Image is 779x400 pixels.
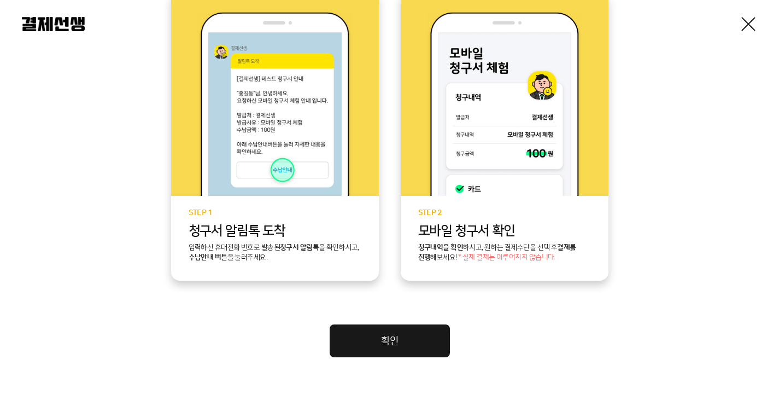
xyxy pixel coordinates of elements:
p: 하시고, 원하는 결제수단을 선택 후 해보세요! [418,243,591,263]
b: 청구서 알림톡 [280,244,319,251]
b: 결제를 진행 [418,244,576,261]
b: 청구내역을 확인 [418,244,464,251]
p: STEP 1 [189,209,361,217]
p: 모바일 청구서 확인 [418,224,591,239]
img: step1 이미지 [197,12,353,196]
img: step2 이미지 [426,12,582,196]
img: 결제선생 [22,17,85,31]
span: * 실제 결제는 이루어지지 않습니다. [458,254,555,262]
b: 수납안내 버튼 [189,253,227,261]
p: STEP 2 [418,209,591,217]
p: 입력하신 휴대전화 번호로 발송된 을 확인하시고, 을 눌러주세요. [189,243,361,263]
a: 확인 [330,324,450,357]
p: 청구서 알림톡 도착 [189,224,361,239]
